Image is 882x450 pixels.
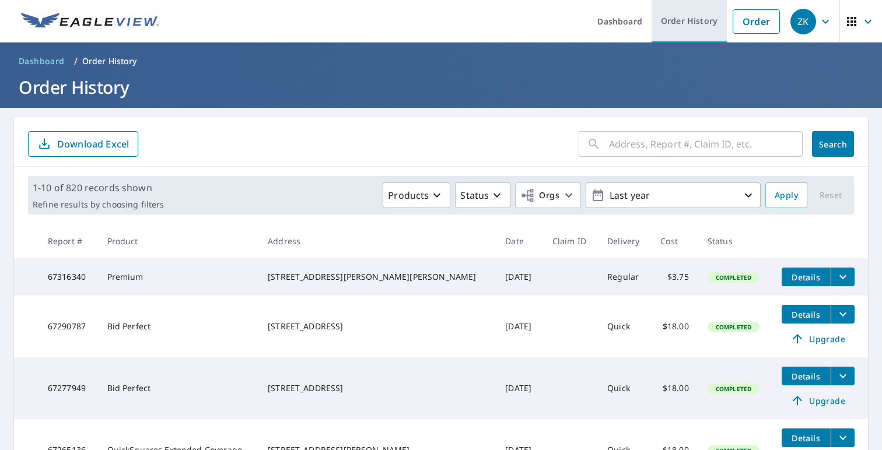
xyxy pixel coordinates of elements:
p: Download Excel [57,138,129,150]
span: Details [789,433,824,444]
input: Address, Report #, Claim ID, etc. [609,128,803,160]
button: Apply [765,182,807,208]
th: Status [698,224,772,258]
button: filesDropdownBtn-67277949 [831,367,855,385]
button: detailsBtn-67316340 [782,268,831,286]
td: Quick [598,357,651,419]
p: Products [388,188,429,202]
a: Dashboard [14,52,69,71]
td: 67290787 [38,296,98,357]
p: Last year [605,185,741,206]
span: Details [789,309,824,320]
td: Bid Perfect [98,357,259,419]
th: Claim ID [543,224,598,258]
div: [STREET_ADDRESS][PERSON_NAME][PERSON_NAME] [268,271,487,283]
span: Upgrade [789,332,848,346]
button: filesDropdownBtn-67316340 [831,268,855,286]
th: Delivery [598,224,651,258]
p: Status [460,188,489,202]
span: Completed [709,323,758,331]
span: Orgs [520,188,559,203]
div: [STREET_ADDRESS] [268,321,487,332]
span: Upgrade [789,393,848,407]
span: Details [789,371,824,382]
img: EV Logo [21,13,159,30]
td: 67316340 [38,258,98,296]
a: Upgrade [782,329,855,348]
td: Premium [98,258,259,296]
h1: Order History [14,75,868,99]
th: Address [258,224,496,258]
td: $18.00 [651,296,698,357]
th: Report # [38,224,98,258]
button: Products [383,182,450,208]
button: detailsBtn-67277949 [782,367,831,385]
p: Refine results by choosing filters [33,199,164,210]
p: 1-10 of 820 records shown [33,181,164,195]
span: Dashboard [19,55,65,67]
td: $18.00 [651,357,698,419]
td: [DATE] [496,258,542,296]
td: $3.75 [651,258,698,296]
button: filesDropdownBtn-67290787 [831,305,855,324]
td: Regular [598,258,651,296]
button: Last year [586,182,761,208]
td: 67277949 [38,357,98,419]
li: / [74,54,78,68]
nav: breadcrumb [14,52,868,71]
th: Product [98,224,259,258]
th: Date [496,224,542,258]
th: Cost [651,224,698,258]
button: detailsBtn-67290787 [782,305,831,324]
button: Status [455,182,510,208]
div: [STREET_ADDRESS] [268,382,487,394]
a: Upgrade [782,391,855,410]
button: detailsBtn-67265136 [782,428,831,447]
span: Apply [775,188,798,203]
td: Quick [598,296,651,357]
span: Search [821,139,845,150]
div: ZK [790,9,816,34]
span: Details [789,272,824,283]
button: Orgs [515,182,581,208]
button: Download Excel [28,131,138,157]
td: [DATE] [496,357,542,419]
span: Completed [709,273,758,282]
span: Completed [709,385,758,393]
button: Search [812,131,854,157]
button: filesDropdownBtn-67265136 [831,428,855,447]
td: Bid Perfect [98,296,259,357]
td: [DATE] [496,296,542,357]
p: Order History [82,55,137,67]
a: Order [733,9,780,34]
